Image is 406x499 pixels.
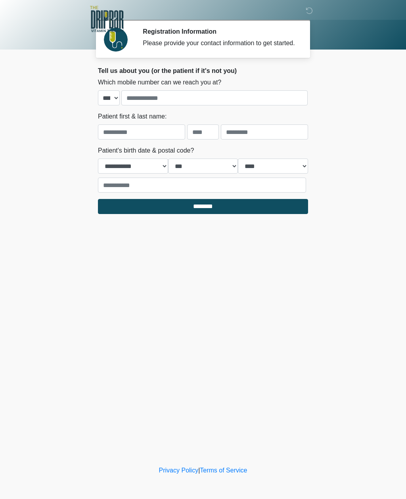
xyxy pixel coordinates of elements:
[98,78,221,87] label: Which mobile number can we reach you at?
[143,38,296,48] div: Please provide your contact information to get started.
[200,467,247,474] a: Terms of Service
[90,6,124,32] img: The DRIPBaR - Alamo Ranch SATX Logo
[198,467,200,474] a: |
[98,146,194,155] label: Patient's birth date & postal code?
[104,28,128,52] img: Agent Avatar
[159,467,199,474] a: Privacy Policy
[98,67,308,75] h2: Tell us about you (or the patient if it's not you)
[98,112,167,121] label: Patient first & last name:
